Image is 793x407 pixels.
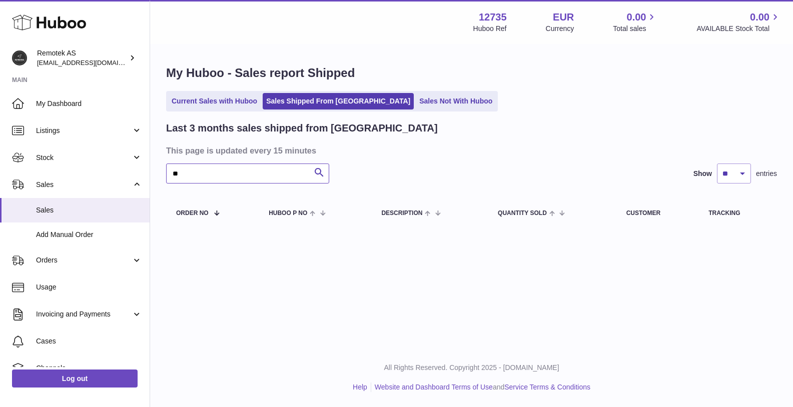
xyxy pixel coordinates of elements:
[166,145,774,156] h3: This page is updated every 15 minutes
[36,336,142,346] span: Cases
[416,93,496,109] a: Sales Not With Huboo
[627,10,646,24] span: 0.00
[269,210,307,216] span: Huboo P no
[158,363,785,372] p: All Rights Reserved. Copyright 2025 - [DOMAIN_NAME]
[36,255,132,265] span: Orders
[696,24,781,33] span: AVAILABLE Stock Total
[36,205,142,215] span: Sales
[613,24,657,33] span: Total sales
[381,210,422,216] span: Description
[36,126,132,135] span: Listings
[473,24,507,33] div: Huboo Ref
[36,180,132,189] span: Sales
[371,382,590,392] li: and
[36,282,142,292] span: Usage
[36,99,142,108] span: My Dashboard
[166,65,777,81] h1: My Huboo - Sales report Shipped
[36,363,142,373] span: Channels
[176,210,209,216] span: Order No
[12,369,138,387] a: Log out
[498,210,547,216] span: Quantity Sold
[353,383,367,391] a: Help
[479,10,507,24] strong: 12735
[263,93,414,109] a: Sales Shipped From [GEOGRAPHIC_DATA]
[504,383,590,391] a: Service Terms & Conditions
[36,230,142,239] span: Add Manual Order
[37,58,147,66] span: [EMAIL_ADDRESS][DOMAIN_NAME]
[750,10,769,24] span: 0.00
[756,169,777,178] span: entries
[37,48,127,67] div: Remotek AS
[36,153,132,162] span: Stock
[708,210,767,216] div: Tracking
[166,121,438,135] h2: Last 3 months sales shipped from [GEOGRAPHIC_DATA]
[693,169,712,178] label: Show
[696,10,781,33] a: 0.00 AVAILABLE Stock Total
[12,50,27,65] img: dag@remotek.no
[168,93,261,109] a: Current Sales with Huboo
[553,10,574,24] strong: EUR
[613,10,657,33] a: 0.00 Total sales
[626,210,689,216] div: Customer
[36,309,132,319] span: Invoicing and Payments
[546,24,574,33] div: Currency
[375,383,493,391] a: Website and Dashboard Terms of Use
